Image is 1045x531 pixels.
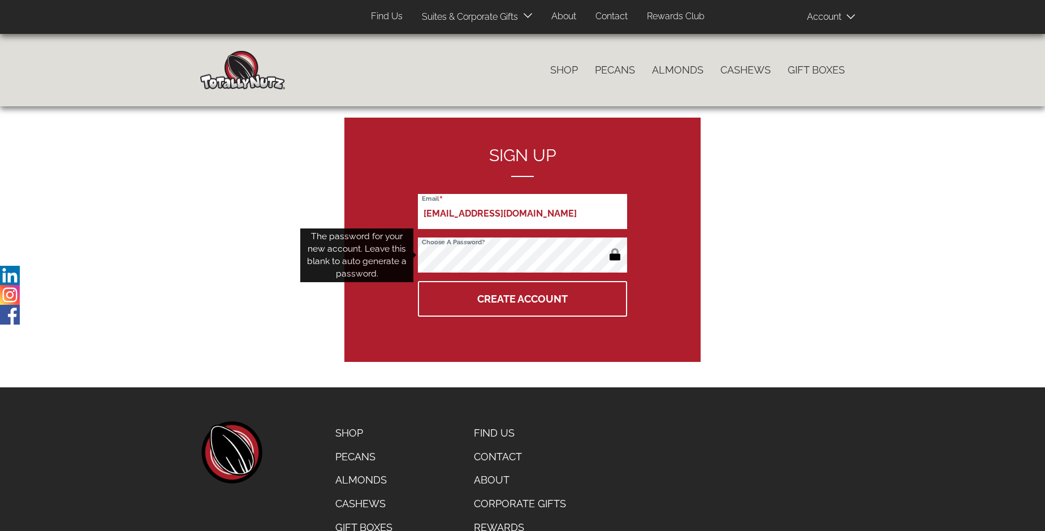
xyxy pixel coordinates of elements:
a: Gift Boxes [779,58,853,82]
h2: Sign up [418,146,627,177]
div: The password for your new account. Leave this blank to auto generate a password. [300,228,413,282]
a: Almonds [644,58,712,82]
a: Contact [465,445,577,469]
a: Corporate Gifts [465,492,577,516]
a: Suites & Corporate Gifts [413,6,521,28]
a: Cashews [327,492,401,516]
a: About [465,468,577,492]
a: Find Us [465,421,577,445]
a: Shop [327,421,401,445]
a: Shop [542,58,586,82]
input: Email [418,194,627,229]
button: Create Account [418,281,627,317]
a: Pecans [586,58,644,82]
a: About [543,6,585,28]
img: Home [200,51,285,89]
a: Find Us [362,6,411,28]
a: Pecans [327,445,401,469]
a: Cashews [712,58,779,82]
a: Almonds [327,468,401,492]
a: Contact [587,6,636,28]
a: Rewards Club [638,6,713,28]
a: home [200,421,262,483]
